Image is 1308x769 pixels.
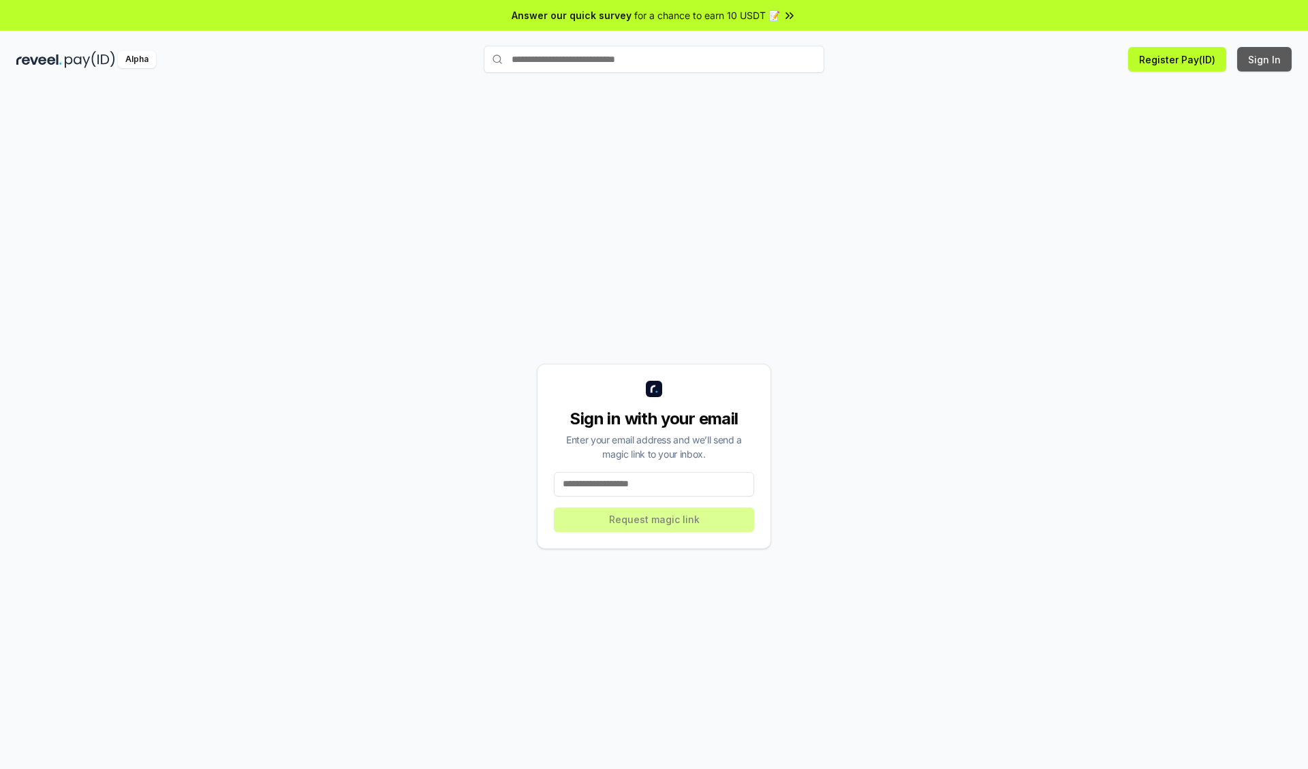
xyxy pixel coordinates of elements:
[1128,47,1226,72] button: Register Pay(ID)
[1237,47,1292,72] button: Sign In
[118,51,156,68] div: Alpha
[554,408,754,430] div: Sign in with your email
[65,51,115,68] img: pay_id
[554,433,754,461] div: Enter your email address and we’ll send a magic link to your inbox.
[646,381,662,397] img: logo_small
[512,8,632,22] span: Answer our quick survey
[16,51,62,68] img: reveel_dark
[634,8,780,22] span: for a chance to earn 10 USDT 📝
